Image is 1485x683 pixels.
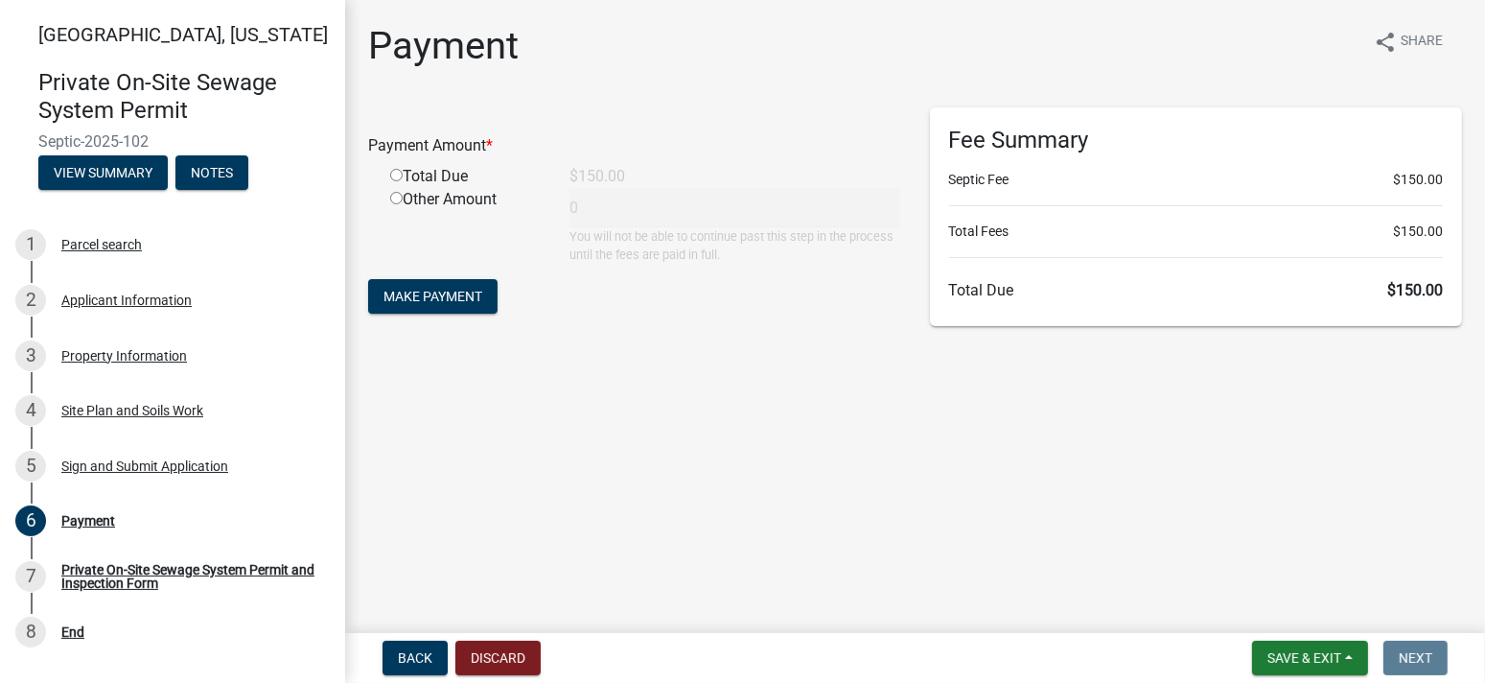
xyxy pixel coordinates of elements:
li: Total Fees [949,222,1444,242]
div: End [61,625,84,639]
span: Make Payment [383,289,482,304]
div: 4 [15,395,46,426]
div: Sign and Submit Application [61,459,228,473]
div: Payment Amount [354,134,916,157]
button: Next [1383,641,1448,675]
div: 8 [15,617,46,648]
span: $150.00 [1393,222,1443,242]
button: Discard [455,641,541,675]
div: Private On-Site Sewage System Permit and Inspection Form [61,563,314,590]
div: 6 [15,506,46,536]
span: [GEOGRAPHIC_DATA], [US_STATE] [38,23,328,46]
wm-modal-confirm: Notes [175,166,248,181]
h4: Private On-Site Sewage System Permit [38,69,330,125]
button: Notes [175,155,248,190]
button: Back [383,641,448,675]
wm-modal-confirm: Summary [38,166,168,181]
div: Total Due [376,165,555,188]
i: share [1374,31,1397,54]
div: 2 [15,285,46,316]
button: View Summary [38,155,168,190]
span: Save & Exit [1267,650,1341,666]
div: 5 [15,451,46,482]
div: Other Amount [376,188,555,264]
button: shareShare [1358,23,1458,60]
span: Back [398,650,432,666]
div: 3 [15,341,46,371]
span: $150.00 [1387,281,1443,299]
div: Site Plan and Soils Work [61,404,203,417]
h6: Fee Summary [949,127,1444,154]
h6: Total Due [949,281,1444,299]
div: Payment [61,514,115,528]
span: Next [1399,650,1432,666]
div: Parcel search [61,238,142,251]
h1: Payment [368,23,519,69]
li: Septic Fee [949,170,1444,190]
div: Property Information [61,349,187,363]
div: 1 [15,229,46,260]
span: $150.00 [1393,170,1443,190]
button: Make Payment [368,279,498,314]
button: Save & Exit [1252,641,1368,675]
div: Applicant Information [61,294,192,307]
span: Septic-2025-102 [38,132,307,151]
span: Share [1401,31,1443,54]
div: 7 [15,561,46,592]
